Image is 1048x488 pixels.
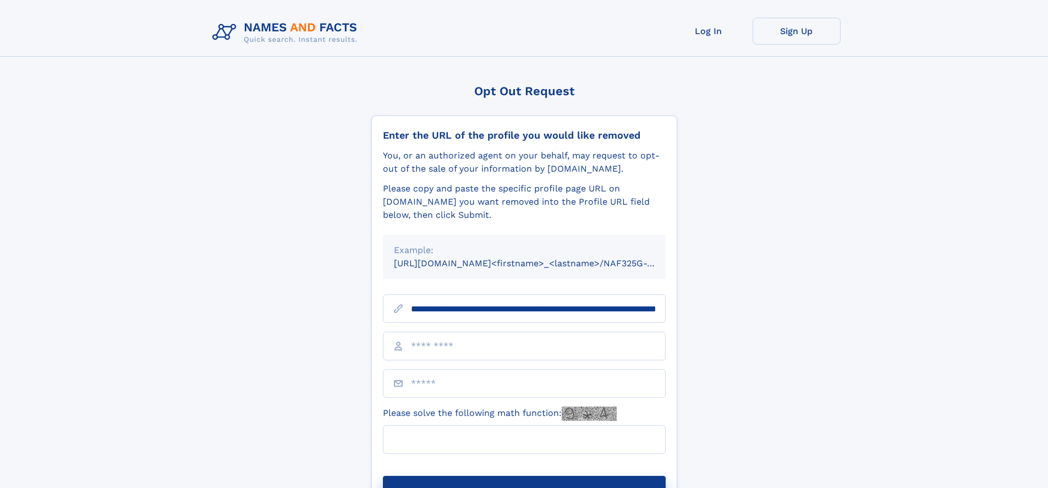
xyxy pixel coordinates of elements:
[383,182,666,222] div: Please copy and paste the specific profile page URL on [DOMAIN_NAME] you want removed into the Pr...
[394,258,687,268] small: [URL][DOMAIN_NAME]<firstname>_<lastname>/NAF325G-xxxxxxxx
[208,18,366,47] img: Logo Names and Facts
[394,244,655,257] div: Example:
[753,18,841,45] a: Sign Up
[383,407,617,421] label: Please solve the following math function:
[383,129,666,141] div: Enter the URL of the profile you would like removed
[371,84,677,98] div: Opt Out Request
[665,18,753,45] a: Log In
[383,149,666,176] div: You, or an authorized agent on your behalf, may request to opt-out of the sale of your informatio...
